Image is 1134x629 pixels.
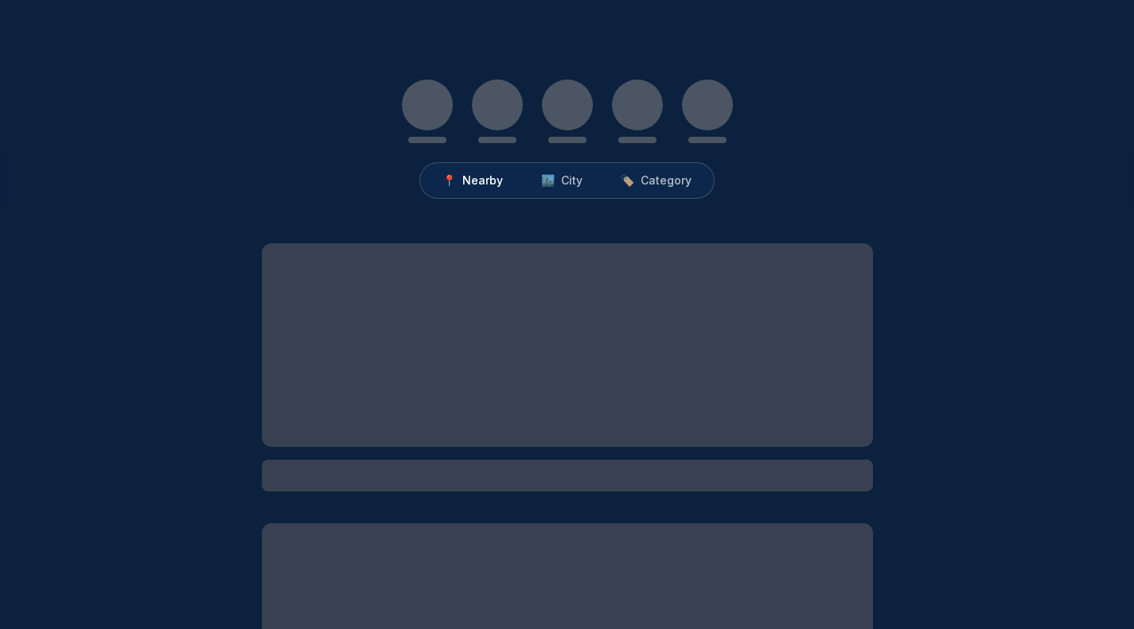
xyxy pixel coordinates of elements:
span: 📍 [442,173,456,188]
span: Category [641,173,692,188]
button: 🏷️Category [602,166,711,195]
span: Nearby [462,173,503,188]
button: 📍Nearby [423,166,522,195]
span: 🏙️ [541,173,555,188]
span: City [561,173,583,188]
span: 🏷️ [621,173,634,188]
button: 🏙️City [522,166,602,195]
